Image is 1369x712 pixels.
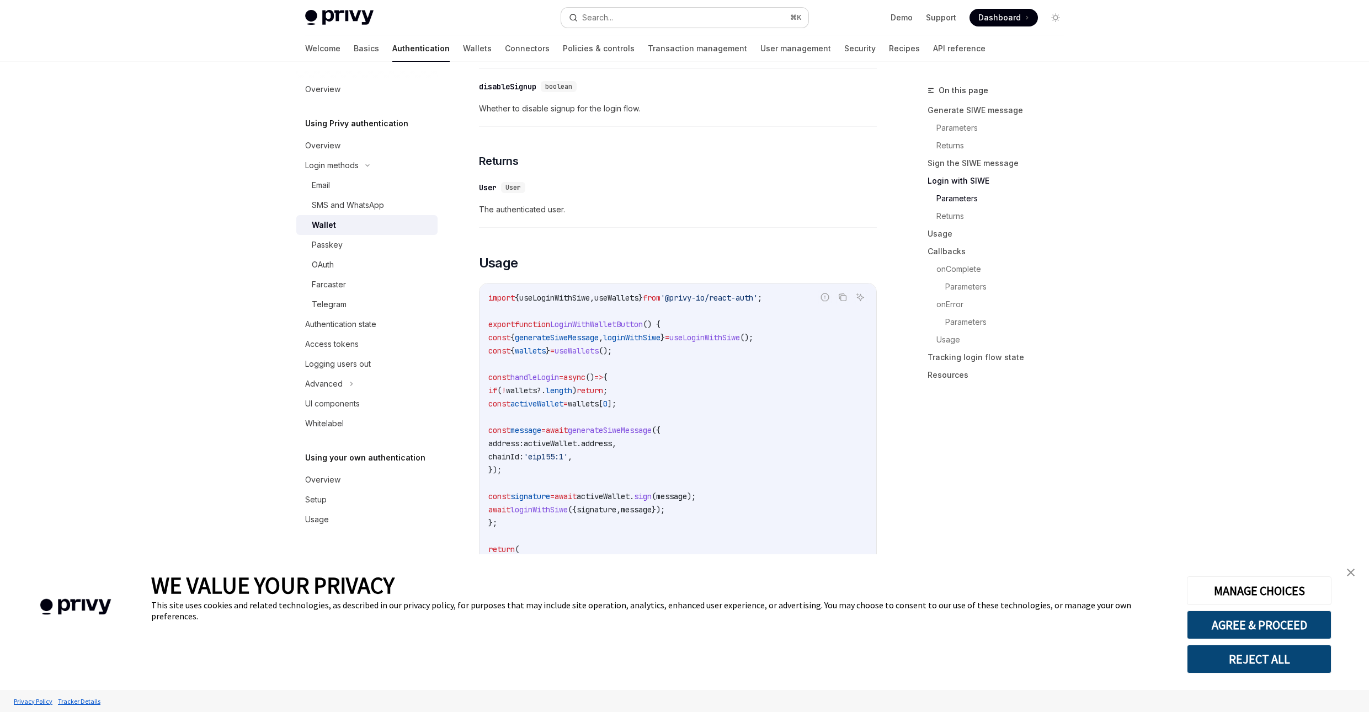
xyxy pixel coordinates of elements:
span: , [568,452,572,462]
span: if [488,386,497,395]
span: await [555,491,577,501]
a: Whitelabel [296,414,438,433]
span: generateSiweMessage [515,333,599,342]
span: }); [488,465,502,475]
a: Overview [296,136,438,156]
h5: Using your own authentication [305,451,425,464]
span: activeWallet [577,491,630,501]
span: = [550,491,555,501]
a: Dashboard [970,9,1038,26]
button: AGREE & PROCEED [1187,611,1331,639]
span: useLoginWithSiwe [519,293,590,303]
span: = [559,372,563,382]
div: Usage [305,513,329,526]
span: } [546,346,550,356]
a: Privacy Policy [11,692,55,711]
span: return [488,544,515,554]
span: ) [572,386,577,395]
span: message [656,491,687,501]
a: Returns [936,207,1073,225]
span: . [577,438,581,448]
span: { [515,293,519,303]
h5: Using Privy authentication [305,117,408,130]
div: Overview [305,473,340,486]
span: useWallets [594,293,638,303]
span: = [563,399,568,409]
a: Usage [928,225,1073,243]
span: ({ [652,425,660,435]
a: Wallet [296,215,438,235]
a: onComplete [936,260,1073,278]
div: Whitelabel [305,417,344,430]
span: ]; [608,399,616,409]
span: }; [488,518,497,528]
a: Resources [928,366,1073,384]
span: 0 [603,399,608,409]
span: wallets [568,399,599,409]
a: User management [760,35,831,62]
span: ?. [537,386,546,395]
div: OAuth [312,258,334,271]
span: () { [643,319,660,329]
a: Passkey [296,235,438,255]
span: , [612,438,616,448]
img: light logo [305,10,374,25]
div: Logging users out [305,357,371,371]
a: Parameters [936,119,1073,137]
span: On this page [939,84,988,97]
div: Farcaster [312,278,346,291]
span: () [585,372,594,382]
a: Tracking login flow state [928,349,1073,366]
span: export [488,319,515,329]
a: Sign the SIWE message [928,154,1073,172]
div: Search... [582,11,613,24]
span: boolean [545,82,572,91]
span: . [630,491,634,501]
span: generateSiweMessage [568,425,652,435]
span: } [660,333,665,342]
div: Passkey [312,238,343,251]
span: ! [502,386,506,395]
span: { [510,346,515,356]
div: User [479,182,497,193]
span: ( [515,544,519,554]
a: Demo [891,12,913,23]
a: Recipes [889,35,920,62]
span: chainId: [488,452,524,462]
img: company logo [17,583,135,631]
span: from [643,293,660,303]
div: UI components [305,397,360,410]
span: await [488,505,510,515]
span: message [510,425,541,435]
span: } [638,293,643,303]
div: Email [312,179,330,192]
span: const [488,491,510,501]
a: Connectors [505,35,550,62]
span: loginWithSiwe [510,505,568,515]
button: Ask AI [853,290,867,304]
a: Authentication state [296,314,438,334]
button: REJECT ALL [1187,645,1331,673]
span: const [488,346,510,356]
span: Usage [479,254,518,272]
a: Welcome [305,35,340,62]
span: const [488,399,510,409]
a: Policies & controls [563,35,635,62]
div: Advanced [305,377,343,390]
button: Search...⌘K [561,8,808,28]
a: Callbacks [928,243,1073,260]
span: { [510,333,515,342]
a: Farcaster [296,275,438,295]
div: disableSignup [479,81,536,92]
div: Telegram [312,298,347,311]
span: activeWallet [524,438,577,448]
span: const [488,333,510,342]
span: , [616,505,621,515]
span: ); [687,491,696,501]
span: [ [599,399,603,409]
div: Login methods [305,159,359,172]
span: address [581,438,612,448]
span: function [515,319,550,329]
span: useWallets [555,346,599,356]
span: => [594,372,603,382]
